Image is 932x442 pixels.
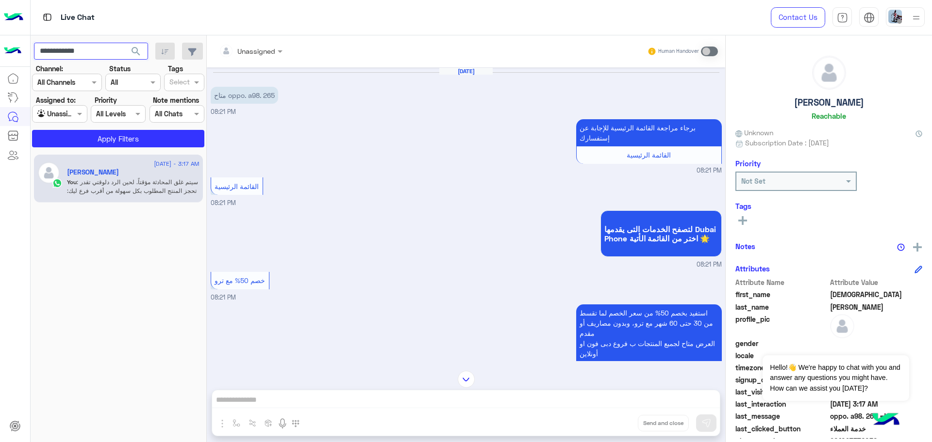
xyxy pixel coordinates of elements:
h5: دينا فؤاد [67,168,119,176]
label: Priority [95,95,117,105]
img: WhatsApp [52,178,62,188]
img: add [913,243,922,252]
h6: Reachable [812,111,846,120]
span: Subscription Date : [DATE] [745,138,829,148]
img: 1403182699927242 [4,42,21,60]
h6: Priority [735,159,761,168]
div: Select [168,77,190,89]
img: defaultAdmin.png [813,56,846,89]
h5: [PERSON_NAME] [794,97,864,108]
p: Live Chat [61,11,95,24]
span: Attribute Name [735,277,828,287]
a: Contact Us [771,7,825,28]
span: Attribute Value [830,277,923,287]
span: القائمة الرئيسية [215,182,259,190]
span: signup_date [735,375,828,385]
img: scroll [458,371,475,388]
p: 12/8/2025, 8:21 PM [211,87,278,104]
h6: Tags [735,202,922,210]
h6: Notes [735,242,755,251]
span: [DATE] - 3:17 AM [154,159,199,168]
button: search [124,43,148,63]
span: 08:21 PM [697,166,722,175]
span: timezone [735,363,828,373]
span: لتصفح الخدمات التى يقدمها Dubai Phone اختر من القائمة الأتية 🌟 [604,224,718,243]
span: last_clicked_button [735,424,828,434]
h6: Attributes [735,264,770,273]
img: hulul-logo.png [869,403,903,437]
span: Hello!👋 We're happy to chat with you and answer any questions you might have. How can we assist y... [763,355,909,401]
span: profile_pic [735,314,828,336]
span: You [67,178,77,186]
span: first_name [735,289,828,300]
img: tab [41,11,53,23]
span: last_message [735,411,828,421]
a: tab [832,7,852,28]
small: Human Handover [658,47,699,55]
img: userImage [888,10,902,23]
span: سيتم غلق المحادثة مؤقتاً. لحين الرد دلوقتي تقدر تحجز المنتج المطلوب بكل سهولة من أقرب فرع ليك: 1️... [67,178,198,255]
img: notes [897,243,905,251]
button: Send and close [638,415,689,431]
span: 08:21 PM [697,260,722,269]
span: Unknown [735,127,773,138]
p: 12/8/2025, 8:21 PM [576,304,722,372]
h6: [DATE] [439,68,493,75]
span: 2025-08-13T00:17:26.962Z [830,399,923,409]
span: متاح oppo. a98. 265 [830,411,923,421]
span: 08:21 PM [211,294,236,301]
label: Channel: [36,63,63,74]
span: 08:21 PM [211,108,236,115]
img: defaultAdmin.png [38,162,60,184]
button: Apply Filters [32,130,204,147]
span: القائمة الرئيسية [627,151,671,159]
label: Status [109,63,131,74]
label: Note mentions [153,95,199,105]
label: Tags [168,63,183,74]
img: tab [837,12,848,23]
span: 08:21 PM [211,199,236,206]
span: خدمة العملاء [830,424,923,434]
span: last_visited_flow [735,387,828,397]
img: Logo [4,7,23,28]
span: search [130,46,142,57]
span: دينا [830,289,923,300]
img: profile [910,12,922,24]
img: defaultAdmin.png [830,314,854,338]
span: gender [735,338,828,348]
span: locale [735,350,828,361]
span: last_name [735,302,828,312]
span: خصم 50% مع ترو [215,276,265,284]
img: tab [864,12,875,23]
label: Assigned to: [36,95,76,105]
span: last_interaction [735,399,828,409]
span: فؤاد [830,302,923,312]
p: 12/8/2025, 8:21 PM [576,119,722,146]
